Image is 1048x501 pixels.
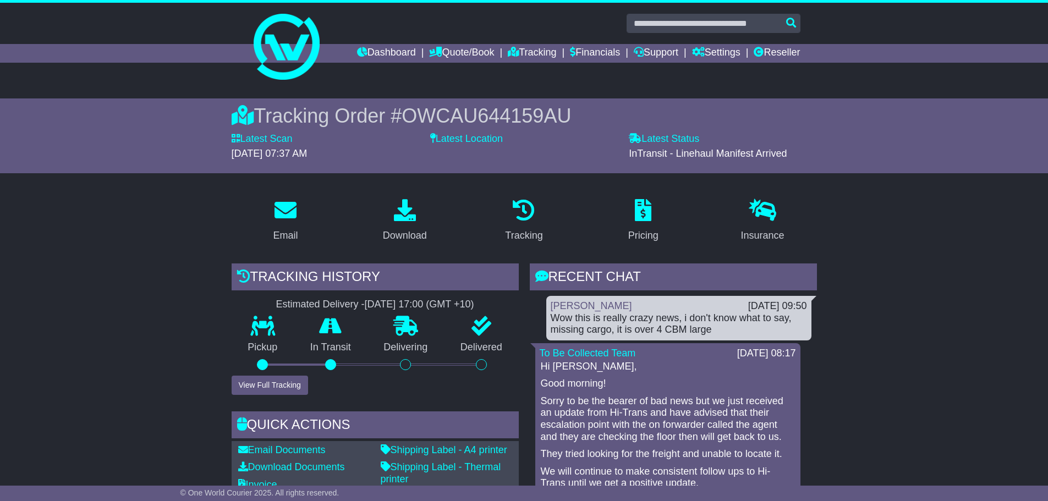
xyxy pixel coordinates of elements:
p: They tried looking for the freight and unable to locate it. [541,448,795,460]
a: [PERSON_NAME] [551,300,632,311]
a: Financials [570,44,620,63]
div: Wow this is really crazy news, i don't know what to say, missing cargo, it is over 4 CBM large [551,312,807,336]
div: Insurance [741,228,784,243]
div: [DATE] 09:50 [748,300,807,312]
a: Email Documents [238,444,326,455]
div: Tracking history [232,263,519,293]
p: Hi [PERSON_NAME], [541,361,795,373]
div: Quick Actions [232,411,519,441]
a: Settings [692,44,740,63]
a: Tracking [508,44,556,63]
a: Shipping Label - Thermal printer [381,461,501,485]
a: Insurance [734,195,792,247]
a: Invoice [238,479,277,490]
a: Email [266,195,305,247]
p: Delivering [367,342,445,354]
p: Pickup [232,342,294,354]
button: View Full Tracking [232,376,308,395]
a: Pricing [621,195,666,247]
a: Quote/Book [429,44,494,63]
a: Support [634,44,678,63]
label: Latest Status [629,133,699,145]
a: Dashboard [357,44,416,63]
a: Download [376,195,434,247]
div: [DATE] 08:17 [737,348,796,360]
a: Shipping Label - A4 printer [381,444,507,455]
div: Download [383,228,427,243]
span: [DATE] 07:37 AM [232,148,308,159]
span: InTransit - Linehaul Manifest Arrived [629,148,787,159]
div: Estimated Delivery - [232,299,519,311]
p: Delivered [444,342,519,354]
a: Reseller [754,44,800,63]
label: Latest Location [430,133,503,145]
a: Tracking [498,195,550,247]
div: Email [273,228,298,243]
span: OWCAU644159AU [402,104,571,127]
p: In Transit [294,342,367,354]
label: Latest Scan [232,133,293,145]
div: Pricing [628,228,659,243]
span: © One World Courier 2025. All rights reserved. [180,488,339,497]
a: Download Documents [238,461,345,472]
div: Tracking [505,228,542,243]
div: [DATE] 17:00 (GMT +10) [365,299,474,311]
div: RECENT CHAT [530,263,817,293]
a: To Be Collected Team [540,348,636,359]
p: Good morning! [541,378,795,390]
p: Sorry to be the bearer of bad news but we just received an update from Hi-Trans and have advised ... [541,395,795,443]
p: We will continue to make consistent follow ups to Hi-Trans until we get a positive update. [541,466,795,489]
div: Tracking Order # [232,104,817,128]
